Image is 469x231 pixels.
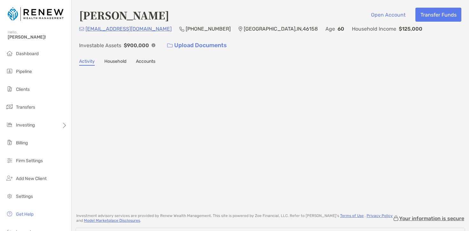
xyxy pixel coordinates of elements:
span: Billing [16,140,28,146]
span: Transfers [16,105,35,110]
img: clients icon [6,85,13,93]
img: add_new_client icon [6,174,13,182]
img: settings icon [6,192,13,200]
img: pipeline icon [6,67,13,75]
p: 60 [338,25,344,33]
p: Age [325,25,335,33]
img: transfers icon [6,103,13,111]
span: Investing [16,122,35,128]
img: firm-settings icon [6,156,13,164]
span: [PERSON_NAME]! [8,34,67,40]
img: Location Icon [238,26,242,32]
p: Investable Assets [79,41,121,49]
span: Clients [16,87,30,92]
h4: [PERSON_NAME] [79,8,169,22]
p: $125,000 [399,25,422,33]
p: [PHONE_NUMBER] [186,25,231,33]
span: Get Help [16,212,33,217]
button: Open Account [366,8,410,22]
a: Upload Documents [163,39,231,52]
p: [GEOGRAPHIC_DATA] , IN , 46158 [244,25,318,33]
span: Dashboard [16,51,39,56]
img: button icon [167,43,173,48]
span: Add New Client [16,176,47,181]
a: Privacy Policy [367,213,393,218]
p: Your information is secure [399,215,464,221]
p: $900,000 [124,41,149,49]
span: Firm Settings [16,158,43,163]
span: Settings [16,194,33,199]
a: Model Marketplace Disclosures [84,218,140,223]
p: Investment advisory services are provided by Renew Wealth Management . This site is powered by Zo... [76,213,393,223]
p: [EMAIL_ADDRESS][DOMAIN_NAME] [86,25,172,33]
img: Phone Icon [179,26,184,32]
a: Accounts [136,59,155,66]
button: Transfer Funds [415,8,461,22]
img: Email Icon [79,27,84,31]
img: Zoe Logo [8,3,63,25]
img: dashboard icon [6,49,13,57]
img: get-help icon [6,210,13,218]
a: Household [104,59,126,66]
a: Terms of Use [340,213,364,218]
p: Household Income [352,25,396,33]
img: billing icon [6,139,13,146]
a: Activity [79,59,95,66]
img: investing icon [6,121,13,128]
span: Pipeline [16,69,32,74]
img: Info Icon [152,43,155,47]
